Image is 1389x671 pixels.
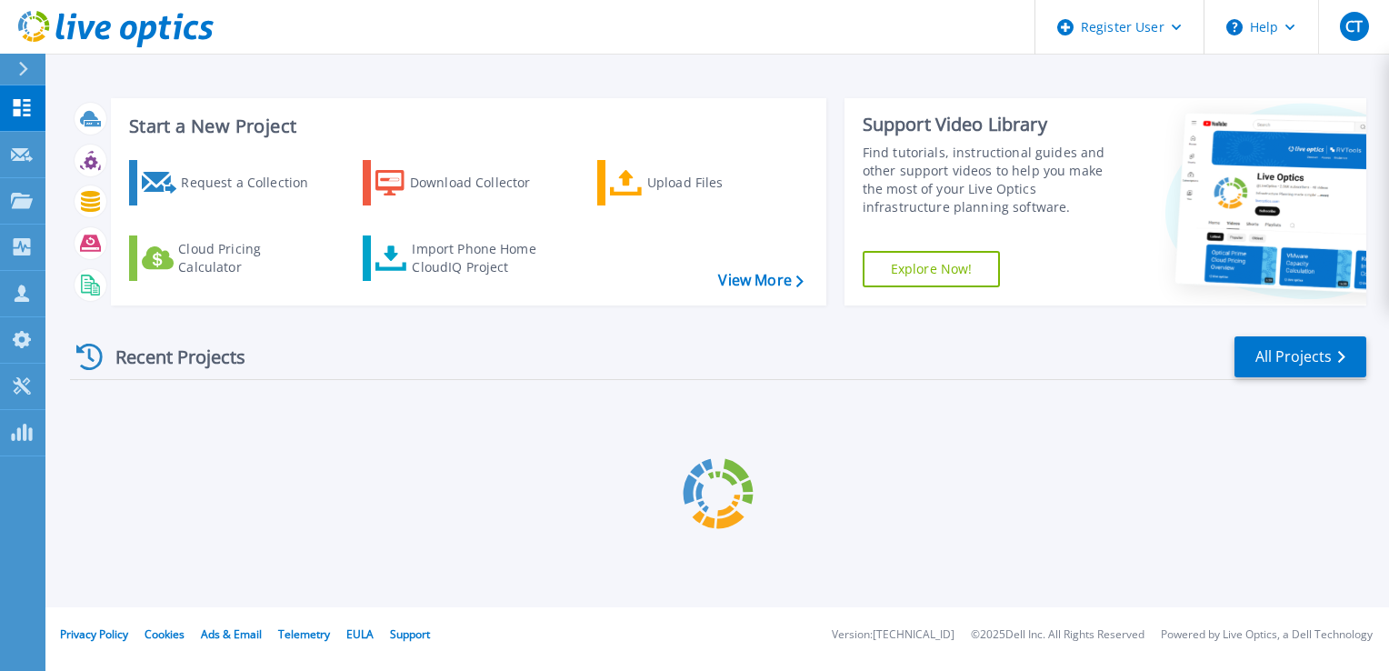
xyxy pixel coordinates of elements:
[70,335,270,379] div: Recent Projects
[60,626,128,642] a: Privacy Policy
[863,251,1001,287] a: Explore Now!
[412,240,554,276] div: Import Phone Home CloudIQ Project
[201,626,262,642] a: Ads & Email
[129,160,332,205] a: Request a Collection
[832,629,954,641] li: Version: [TECHNICAL_ID]
[129,235,332,281] a: Cloud Pricing Calculator
[278,626,330,642] a: Telemetry
[145,626,185,642] a: Cookies
[718,272,803,289] a: View More
[1161,629,1373,641] li: Powered by Live Optics, a Dell Technology
[181,165,326,201] div: Request a Collection
[1234,336,1366,377] a: All Projects
[971,629,1144,641] li: © 2025 Dell Inc. All Rights Reserved
[597,160,800,205] a: Upload Files
[1345,19,1363,34] span: CT
[410,165,555,201] div: Download Collector
[863,144,1124,216] div: Find tutorials, instructional guides and other support videos to help you make the most of your L...
[129,116,803,136] h3: Start a New Project
[346,626,374,642] a: EULA
[390,626,430,642] a: Support
[647,165,793,201] div: Upload Files
[178,240,324,276] div: Cloud Pricing Calculator
[863,113,1124,136] div: Support Video Library
[363,160,565,205] a: Download Collector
